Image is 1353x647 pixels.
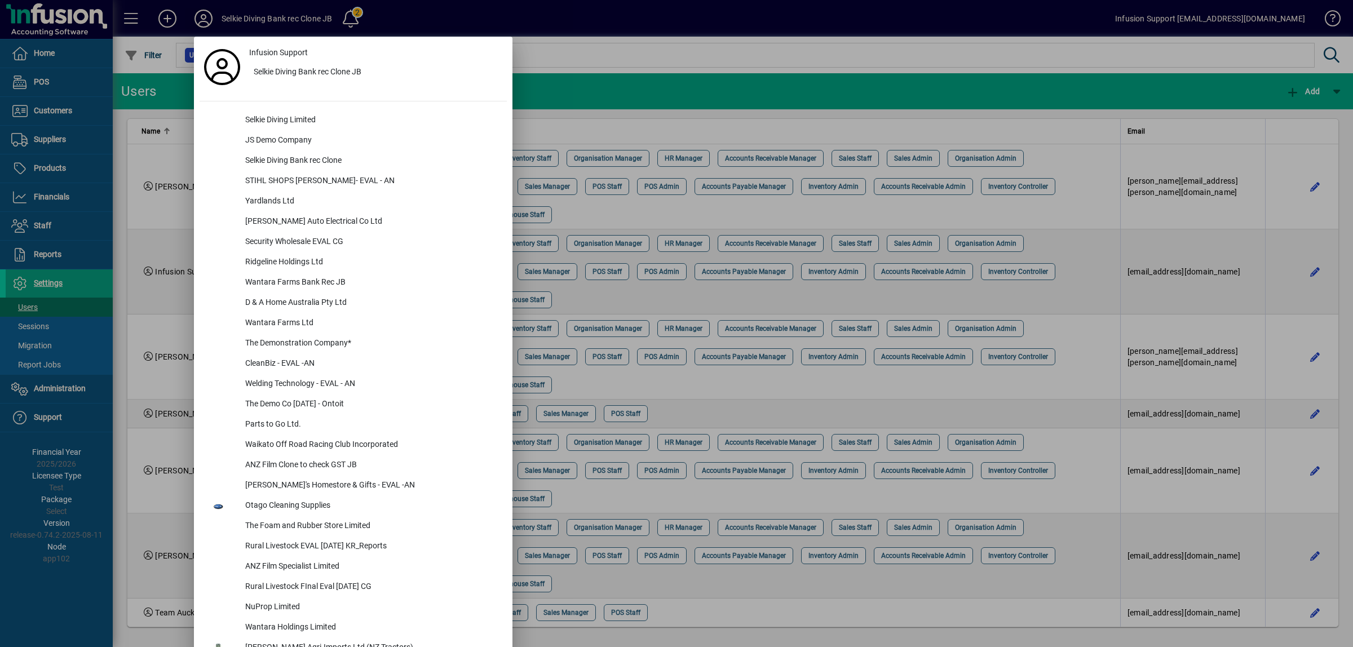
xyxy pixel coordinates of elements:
[236,496,507,516] div: Otago Cleaning Supplies
[236,110,507,131] div: Selkie Diving Limited
[236,537,507,557] div: Rural Livestock EVAL [DATE] KR_Reports
[200,212,507,232] button: [PERSON_NAME] Auto Electrical Co Ltd
[200,171,507,192] button: STIHL SHOPS [PERSON_NAME]- EVAL - AN
[200,151,507,171] button: Selkie Diving Bank rec Clone
[236,455,507,476] div: ANZ Film Clone to check GST JB
[200,557,507,577] button: ANZ Film Specialist Limited
[236,313,507,334] div: Wantara Farms Ltd
[200,374,507,395] button: Welding Technology - EVAL - AN
[236,171,507,192] div: STIHL SHOPS [PERSON_NAME]- EVAL - AN
[200,57,245,77] a: Profile
[200,232,507,252] button: Security Wholesale EVAL CG
[200,415,507,435] button: Parts to Go Ltd.
[236,131,507,151] div: JS Demo Company
[200,131,507,151] button: JS Demo Company
[200,354,507,374] button: CleanBiz - EVAL -AN
[200,293,507,313] button: D & A Home Australia Pty Ltd
[200,435,507,455] button: Waikato Off Road Racing Club Incorporated
[236,354,507,374] div: CleanBiz - EVAL -AN
[200,577,507,597] button: Rural Livestock FInal Eval [DATE] CG
[236,415,507,435] div: Parts to Go Ltd.
[249,47,308,59] span: Infusion Support
[236,618,507,638] div: Wantara Holdings Limited
[200,455,507,476] button: ANZ Film Clone to check GST JB
[200,516,507,537] button: The Foam and Rubber Store Limited
[236,435,507,455] div: Waikato Off Road Racing Club Incorporated
[236,252,507,273] div: Ridgeline Holdings Ltd
[236,232,507,252] div: Security Wholesale EVAL CG
[200,496,507,516] button: Otago Cleaning Supplies
[200,618,507,638] button: Wantara Holdings Limited
[236,273,507,293] div: Wantara Farms Bank Rec JB
[236,151,507,171] div: Selkie Diving Bank rec Clone
[200,597,507,618] button: NuProp Limited
[200,110,507,131] button: Selkie Diving Limited
[200,537,507,557] button: Rural Livestock EVAL [DATE] KR_Reports
[245,63,507,83] button: Selkie Diving Bank rec Clone JB
[236,212,507,232] div: [PERSON_NAME] Auto Electrical Co Ltd
[236,557,507,577] div: ANZ Film Specialist Limited
[236,577,507,597] div: Rural Livestock FInal Eval [DATE] CG
[236,476,507,496] div: [PERSON_NAME]'s Homestore & Gifts - EVAL -AN
[245,42,507,63] a: Infusion Support
[200,252,507,273] button: Ridgeline Holdings Ltd
[236,192,507,212] div: Yardlands Ltd
[236,395,507,415] div: The Demo Co [DATE] - Ontoit
[200,273,507,293] button: Wantara Farms Bank Rec JB
[200,476,507,496] button: [PERSON_NAME]'s Homestore & Gifts - EVAL -AN
[236,374,507,395] div: Welding Technology - EVAL - AN
[200,395,507,415] button: The Demo Co [DATE] - Ontoit
[200,313,507,334] button: Wantara Farms Ltd
[236,516,507,537] div: The Foam and Rubber Store Limited
[236,334,507,354] div: The Demonstration Company*
[236,597,507,618] div: NuProp Limited
[200,192,507,212] button: Yardlands Ltd
[200,334,507,354] button: The Demonstration Company*
[236,293,507,313] div: D & A Home Australia Pty Ltd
